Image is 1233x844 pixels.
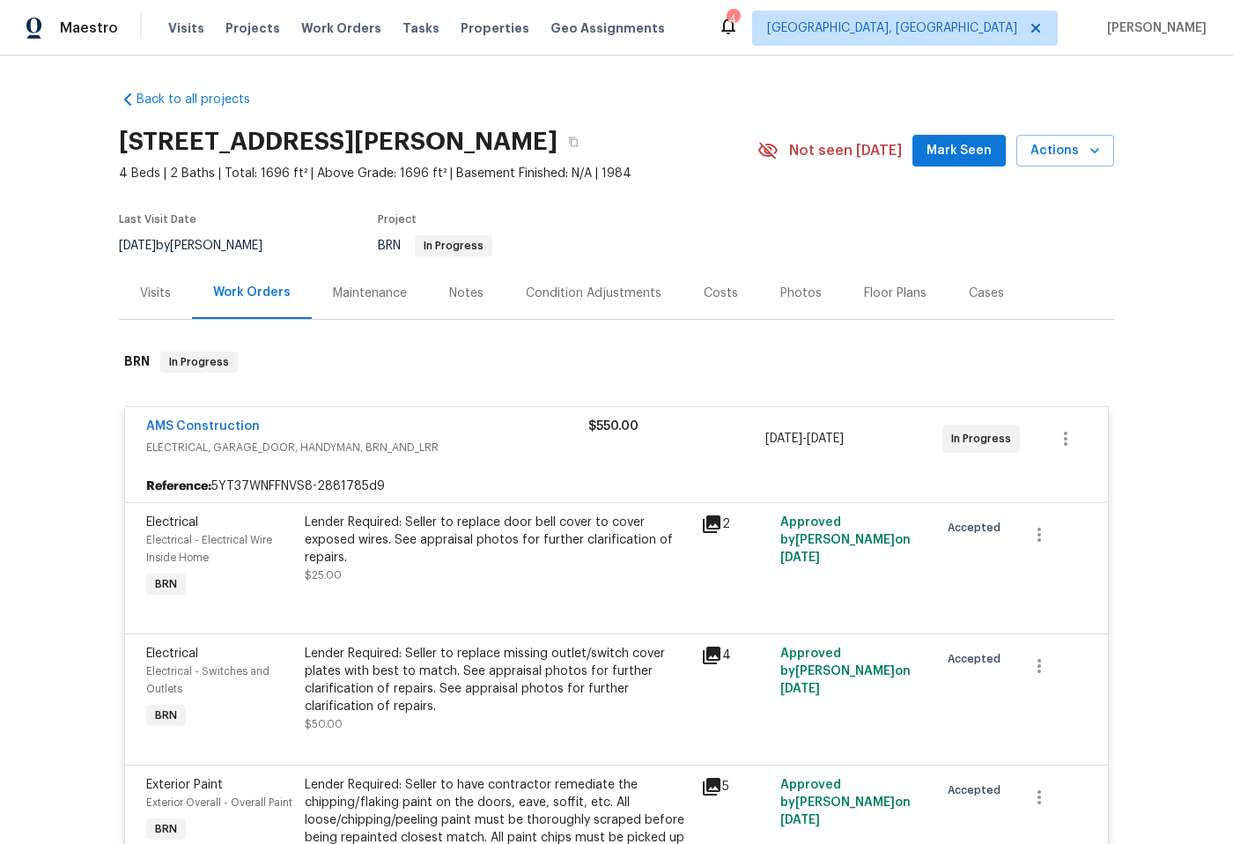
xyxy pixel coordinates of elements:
span: Accepted [948,781,1008,799]
span: Accepted [948,650,1008,668]
span: $550.00 [588,420,639,433]
a: Back to all projects [119,91,288,108]
span: Mark Seen [927,140,992,162]
div: Cases [969,285,1004,302]
span: Accepted [948,519,1008,537]
div: Photos [780,285,822,302]
span: Actions [1030,140,1100,162]
a: AMS Construction [146,420,260,433]
span: Electrical - Switches and Outlets [146,666,269,694]
button: Mark Seen [912,135,1006,167]
span: [DATE] [780,552,820,564]
span: Last Visit Date [119,214,196,225]
div: Work Orders [213,284,291,301]
div: by [PERSON_NAME] [119,235,284,256]
div: 5 [701,776,770,797]
span: [DATE] [780,814,820,826]
span: [PERSON_NAME] [1100,19,1207,37]
span: Approved by [PERSON_NAME] on [780,648,911,695]
div: BRN In Progress [119,334,1114,390]
span: Work Orders [301,19,381,37]
span: $50.00 [305,719,343,729]
div: 4 [727,11,739,28]
span: Not seen [DATE] [789,142,902,159]
span: [DATE] [765,433,802,445]
span: [DATE] [780,683,820,695]
span: BRN [148,575,184,593]
span: Projects [225,19,280,37]
span: - [765,430,844,448]
span: Exterior Paint [146,779,223,791]
span: 4 Beds | 2 Baths | Total: 1696 ft² | Above Grade: 1696 ft² | Basement Finished: N/A | 1984 [119,165,757,182]
div: Floor Plans [864,285,927,302]
div: Notes [449,285,484,302]
div: Condition Adjustments [526,285,661,302]
span: In Progress [417,241,491,251]
span: In Progress [951,430,1018,448]
span: Maestro [60,19,118,37]
span: Electrical [146,648,198,660]
div: Lender Required: Seller to replace missing outlet/switch cover plates with best to match. See app... [305,645,690,715]
span: ELECTRICAL, GARAGE_DOOR, HANDYMAN, BRN_AND_LRR [146,439,588,456]
button: Actions [1016,135,1114,167]
span: [GEOGRAPHIC_DATA], [GEOGRAPHIC_DATA] [767,19,1017,37]
div: Lender Required: Seller to replace door bell cover to cover exposed wires. See appraisal photos f... [305,514,690,566]
span: In Progress [162,353,236,371]
div: 4 [701,645,770,666]
span: Exterior Overall - Overall Paint [146,797,292,808]
h6: BRN [124,352,150,373]
span: Approved by [PERSON_NAME] on [780,516,911,564]
span: Approved by [PERSON_NAME] on [780,779,911,826]
span: Electrical [146,516,198,529]
span: Electrical - Electrical Wire Inside Home [146,535,272,563]
div: Visits [140,285,171,302]
span: $25.00 [305,570,342,581]
span: [DATE] [807,433,844,445]
b: Reference: [146,478,211,495]
span: Geo Assignments [550,19,665,37]
span: Tasks [402,22,439,34]
span: Project [378,214,417,225]
span: Properties [461,19,529,37]
div: Maintenance [333,285,407,302]
div: Costs [704,285,738,302]
h2: [STREET_ADDRESS][PERSON_NAME] [119,133,557,151]
div: 5YT37WNFFNVS8-2881785d9 [125,470,1108,502]
div: 2 [701,514,770,535]
span: Visits [168,19,204,37]
span: BRN [148,707,184,724]
button: Copy Address [557,126,589,158]
span: [DATE] [119,240,156,252]
span: BRN [378,240,492,252]
span: BRN [148,820,184,838]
